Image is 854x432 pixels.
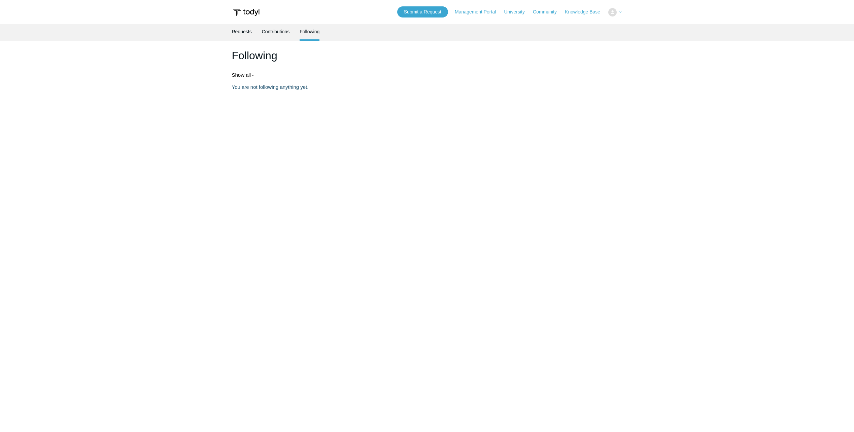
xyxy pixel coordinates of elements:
a: Following [300,24,319,39]
button: Show all [232,72,255,78]
a: Submit a Request [397,6,448,17]
a: Community [533,8,563,15]
p: You are not following anything yet. [232,83,622,91]
a: Requests [232,24,252,39]
a: University [504,8,531,15]
a: Knowledge Base [565,8,607,15]
a: Contributions [262,24,290,39]
h1: Following [232,47,622,64]
img: Todyl Support Center Help Center home page [232,6,261,19]
a: Management Portal [455,8,503,15]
